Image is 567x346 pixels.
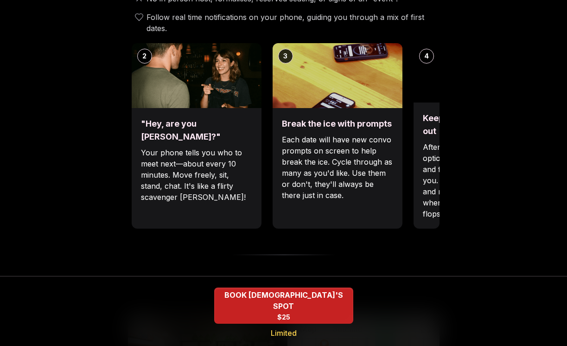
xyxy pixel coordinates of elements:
[414,43,543,103] img: Keep track of who stood out
[419,49,434,64] div: 4
[147,12,436,34] span: Follow real time notifications on your phone, guiding you through a mix of first dates.
[282,134,393,201] p: Each date will have new convo prompts on screen to help break the ice. Cycle through as many as y...
[137,49,152,64] div: 2
[132,43,261,108] img: "Hey, are you Max?"
[214,289,353,312] span: BOOK [DEMOGRAPHIC_DATA]'S SPOT
[423,141,534,219] p: After each date, you'll have the option to jot down quick notes and first impressions. Just for y...
[282,117,393,130] h3: Break the ice with prompts
[141,117,252,143] h3: "Hey, are you [PERSON_NAME]?"
[278,49,293,64] div: 3
[273,43,402,108] img: Break the ice with prompts
[214,288,353,324] button: BOOK QUEER WOMEN'S SPOT - Limited
[423,112,534,138] h3: Keep track of who stood out
[271,327,297,339] span: Limited
[277,313,290,322] span: $25
[141,147,252,203] p: Your phone tells you who to meet next—about every 10 minutes. Move freely, sit, stand, chat. It's...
